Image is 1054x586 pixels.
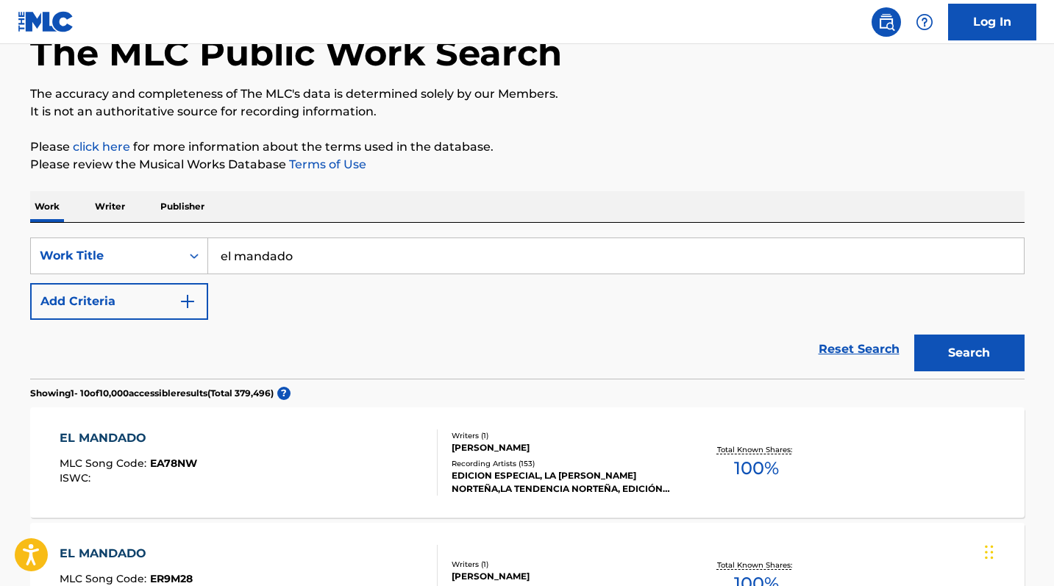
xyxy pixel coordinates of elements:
[717,560,796,571] p: Total Known Shares:
[30,138,1025,156] p: Please for more information about the terms used in the database.
[30,407,1025,518] a: EL MANDADOMLC Song Code:EA78NWISWC:Writers (1)[PERSON_NAME]Recording Artists (153)EDICION ESPECIA...
[30,31,562,75] h1: The MLC Public Work Search
[452,570,674,583] div: [PERSON_NAME]
[150,457,197,470] span: EA78NW
[980,515,1054,586] iframe: Chat Widget
[910,7,939,37] div: Help
[877,13,895,31] img: search
[60,457,150,470] span: MLC Song Code :
[30,103,1025,121] p: It is not an authoritative source for recording information.
[914,335,1025,371] button: Search
[60,471,94,485] span: ISWC :
[277,387,291,400] span: ?
[90,191,129,222] p: Writer
[40,247,172,265] div: Work Title
[734,455,779,482] span: 100 %
[30,387,274,400] p: Showing 1 - 10 of 10,000 accessible results (Total 379,496 )
[980,515,1054,586] div: Widget de chat
[30,85,1025,103] p: The accuracy and completeness of The MLC's data is determined solely by our Members.
[452,458,674,469] div: Recording Artists ( 153 )
[60,429,197,447] div: EL MANDADO
[156,191,209,222] p: Publisher
[60,572,150,585] span: MLC Song Code :
[811,333,907,365] a: Reset Search
[179,293,196,310] img: 9d2ae6d4665cec9f34b9.svg
[30,191,64,222] p: Work
[948,4,1036,40] a: Log In
[30,237,1025,379] form: Search Form
[60,545,193,562] div: EL MANDADO
[150,572,193,585] span: ER9M28
[717,444,796,455] p: Total Known Shares:
[872,7,901,37] a: Public Search
[452,559,674,570] div: Writers ( 1 )
[73,140,130,154] a: click here
[30,156,1025,174] p: Please review the Musical Works Database
[452,441,674,454] div: [PERSON_NAME]
[916,13,933,31] img: help
[286,157,366,171] a: Terms of Use
[452,469,674,496] div: EDICION ESPECIAL, LA [PERSON_NAME] NORTEÑA,LA TENDENCIA NORTEÑA, EDICIÓN ESPECIAL, EDICIÓN ESPECI...
[18,11,74,32] img: MLC Logo
[452,430,674,441] div: Writers ( 1 )
[985,530,994,574] div: Arrastrar
[30,283,208,320] button: Add Criteria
